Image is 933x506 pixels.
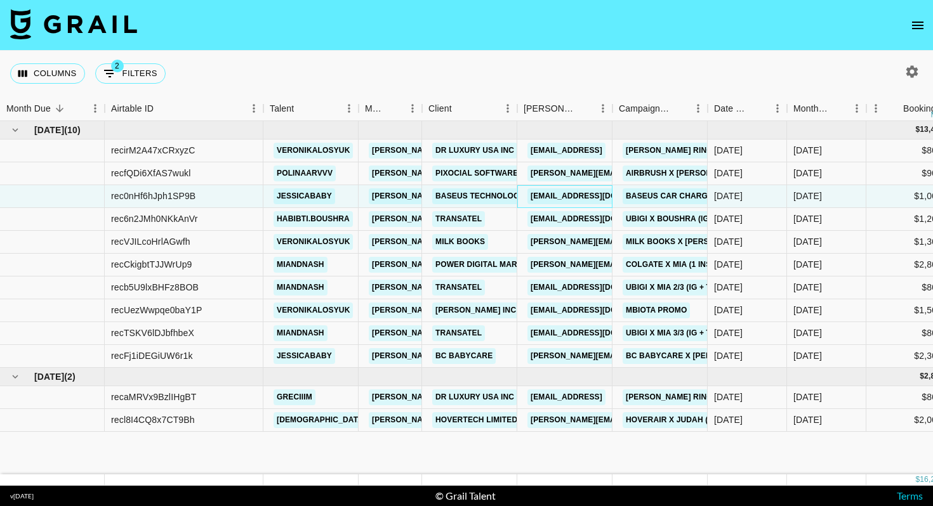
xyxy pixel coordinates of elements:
div: Aug '25 [793,349,822,362]
div: Jul '25 [793,413,822,426]
button: Sort [294,100,312,117]
div: Aug '25 [793,235,822,248]
button: Sort [750,100,768,117]
button: Menu [244,99,263,118]
a: [PERSON_NAME][EMAIL_ADDRESS][DOMAIN_NAME] [369,280,576,295]
button: Sort [385,100,403,117]
div: 16/06/2025 [714,144,743,157]
a: [PERSON_NAME][EMAIL_ADDRESS][DOMAIN_NAME] [369,325,576,341]
a: [PERSON_NAME][EMAIL_ADDRESS][PERSON_NAME][DOMAIN_NAME] [527,165,800,181]
div: recaMRVx9BzlIHgBT [111,391,197,403]
a: AirBrush x [PERSON_NAME] [623,165,744,181]
div: Campaign (Type) [612,96,708,121]
a: Mbiota Promo [623,302,690,318]
a: Ubigi x Boushra (IG + TT, 3 Stories) [623,211,777,227]
a: [PERSON_NAME] Inc. [432,302,522,318]
a: Power Digital Marketing [432,257,550,273]
span: ( 2 ) [64,370,76,383]
a: veronikalosyuk [274,234,353,250]
div: Campaign (Type) [619,96,671,121]
div: 11/08/2025 [714,258,743,271]
a: Transatel [432,280,485,295]
button: Sort [885,100,903,117]
a: [PERSON_NAME] Ring x [GEOGRAPHIC_DATA] [623,389,809,405]
div: recVJILcoHrlAGwfh [111,235,190,248]
a: Bc Babycare x [PERSON_NAME] (IG, Story, IG Post) [623,348,843,364]
a: [PERSON_NAME][EMAIL_ADDRESS][DOMAIN_NAME] [369,211,576,227]
button: Sort [51,100,69,117]
div: $ [915,124,920,135]
button: Sort [452,100,470,117]
a: greciiim [274,389,315,405]
div: recirM2A47xCRxyzC [111,144,195,157]
div: 11/07/2025 [714,235,743,248]
a: [DEMOGRAPHIC_DATA] [274,412,369,428]
a: [PERSON_NAME] Ring x [PERSON_NAME] (1IG) [623,143,811,159]
button: open drawer [905,13,930,38]
a: jessicababy [274,348,335,364]
a: [PERSON_NAME][EMAIL_ADDRESS][DOMAIN_NAME] [369,143,576,159]
div: rec6n2JMh0NKkAnVr [111,212,198,225]
div: Jul '25 [793,391,822,403]
span: 2 [111,60,124,72]
div: Month Due [793,96,830,121]
a: [EMAIL_ADDRESS] [527,143,605,159]
div: Month Due [787,96,866,121]
a: [EMAIL_ADDRESS][DOMAIN_NAME] [527,325,670,341]
a: [PERSON_NAME][EMAIL_ADDRESS][PERSON_NAME][DOMAIN_NAME] [527,348,800,364]
button: Menu [866,99,885,118]
button: Menu [498,99,517,118]
div: 29/07/2025 [714,190,743,202]
div: recCkigbtTJJWrUp9 [111,258,192,271]
a: [PERSON_NAME][EMAIL_ADDRESS][DOMAIN_NAME] [369,188,576,204]
a: habibti.boushra [274,211,353,227]
div: Aug '25 [793,212,822,225]
div: Talent [263,96,359,121]
a: [EMAIL_ADDRESS][DOMAIN_NAME] [527,280,670,295]
div: Airtable ID [111,96,154,121]
div: 11/08/2025 [714,304,743,316]
div: Aug '25 [793,258,822,271]
img: Grail Talent [10,9,137,39]
div: v [DATE] [10,492,34,500]
button: Show filters [95,63,166,84]
a: [PERSON_NAME][EMAIL_ADDRESS][DOMAIN_NAME] [369,302,576,318]
a: Terms [897,490,923,502]
div: Aug '25 [793,281,822,294]
div: recl8I4CQ8x7CT9Bh [111,413,195,426]
a: [PERSON_NAME][EMAIL_ADDRESS][PERSON_NAME][DOMAIN_NAME] [527,234,800,250]
div: Month Due [6,96,51,121]
a: [PERSON_NAME][EMAIL_ADDRESS][DOMAIN_NAME] [369,389,576,405]
a: Transatel [432,211,485,227]
div: Manager [359,96,422,121]
div: 23/07/2025 [714,212,743,225]
button: Menu [768,99,787,118]
a: [PERSON_NAME][EMAIL_ADDRESS][DOMAIN_NAME] [369,412,576,428]
div: $ [915,474,920,485]
div: 15/07/2025 [714,167,743,179]
div: 11/08/2025 [714,327,743,339]
button: Sort [576,100,593,117]
div: Aug '25 [793,327,822,339]
a: miandnash [274,280,328,295]
a: [PERSON_NAME][EMAIL_ADDRESS][DOMAIN_NAME] [369,348,576,364]
button: Select columns [10,63,85,84]
a: [EMAIL_ADDRESS][DOMAIN_NAME] [527,302,670,318]
button: Menu [340,99,359,118]
button: hide children [6,368,24,386]
div: rec0nHf6hJph1SP9B [111,190,195,202]
div: $ [920,371,924,382]
a: Baseus Car Charger x [PERSON_NAME] [623,188,797,204]
div: Date Created [708,96,787,121]
a: Ubigi x Mia 3/3 (IG + TT, 3 Stories) [623,325,765,341]
div: Aug '25 [793,190,822,202]
div: Aug '25 [793,144,822,157]
a: DR LUXURY USA INC [432,143,517,159]
div: recFj1iDEGiUW6r1k [111,349,193,362]
a: HOVERTECH LIMITED [432,412,520,428]
button: Menu [403,99,422,118]
button: hide children [6,121,24,139]
a: Pixocial Software Limited [432,165,555,181]
div: Client [422,96,517,121]
div: 15/05/2025 [714,391,743,403]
